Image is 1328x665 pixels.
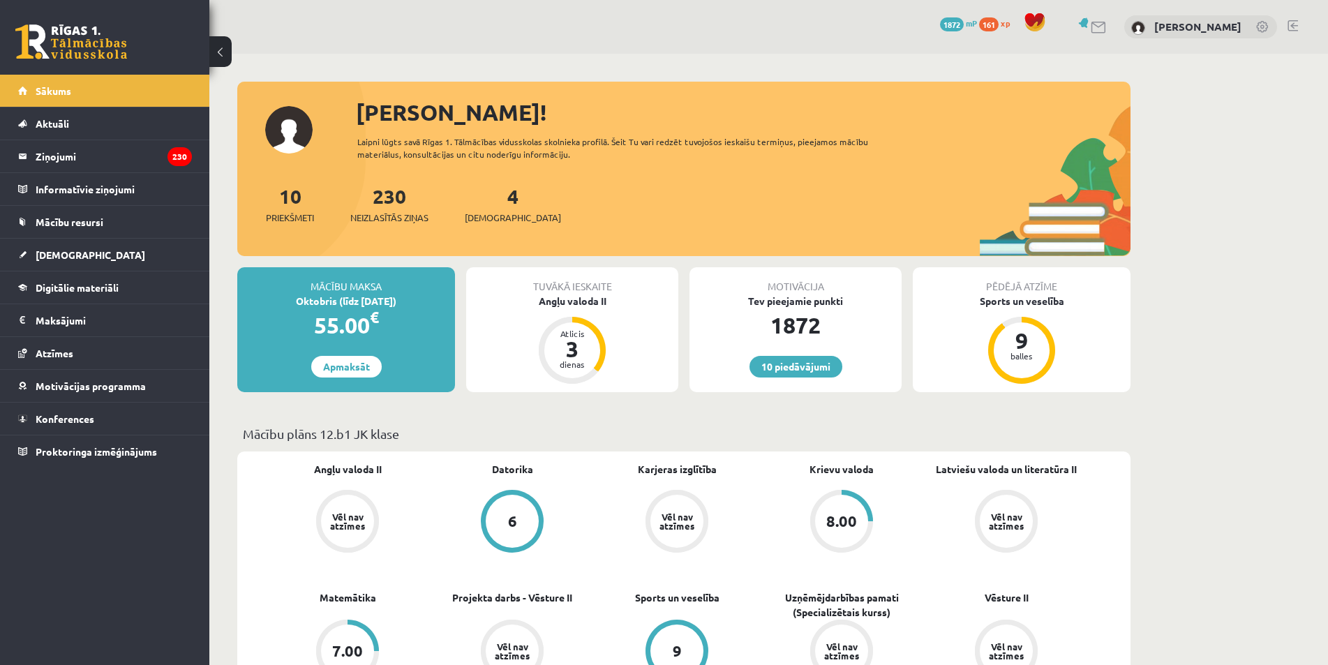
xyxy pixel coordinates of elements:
[940,17,977,29] a: 1872 mP
[167,147,192,166] i: 230
[18,435,192,468] a: Proktoringa izmēģinājums
[940,17,964,31] span: 1872
[36,304,192,336] legend: Maksājumi
[987,512,1026,530] div: Vēl nav atzīmes
[36,281,119,294] span: Digitālie materiāli
[18,75,192,107] a: Sākums
[689,308,902,342] div: 1872
[759,590,924,620] a: Uzņēmējdarbības pamati (Specializētais kurss)
[18,140,192,172] a: Ziņojumi230
[350,184,428,225] a: 230Neizlasītās ziņas
[237,267,455,294] div: Mācību maksa
[635,590,719,605] a: Sports un veselība
[15,24,127,59] a: Rīgas 1. Tālmācības vidusskola
[826,514,857,529] div: 8.00
[924,490,1089,555] a: Vēl nav atzīmes
[466,294,678,308] div: Angļu valoda II
[595,490,759,555] a: Vēl nav atzīmes
[508,514,517,529] div: 6
[466,294,678,386] a: Angļu valoda II Atlicis 3 dienas
[1131,21,1145,35] img: Laura Fūrmane
[810,462,874,477] a: Krievu valoda
[18,370,192,402] a: Motivācijas programma
[357,135,893,160] div: Laipni lūgts savā Rīgas 1. Tālmācības vidusskolas skolnieka profilā. Šeit Tu vari redzēt tuvojošo...
[749,356,842,378] a: 10 piedāvājumi
[356,96,1131,129] div: [PERSON_NAME]!
[657,512,696,530] div: Vēl nav atzīmes
[36,412,94,425] span: Konferences
[243,424,1125,443] p: Mācību plāns 12.b1 JK klase
[36,216,103,228] span: Mācību resursi
[966,17,977,29] span: mP
[1001,17,1010,29] span: xp
[36,380,146,392] span: Motivācijas programma
[266,211,314,225] span: Priekšmeti
[237,308,455,342] div: 55.00
[551,329,593,338] div: Atlicis
[493,642,532,660] div: Vēl nav atzīmes
[370,307,379,327] span: €
[1154,20,1241,33] a: [PERSON_NAME]
[979,17,999,31] span: 161
[979,17,1017,29] a: 161 xp
[465,211,561,225] span: [DEMOGRAPHIC_DATA]
[689,294,902,308] div: Tev pieejamie punkti
[311,356,382,378] a: Apmaksāt
[18,271,192,304] a: Digitālie materiāli
[350,211,428,225] span: Neizlasītās ziņas
[689,267,902,294] div: Motivācija
[18,403,192,435] a: Konferences
[18,304,192,336] a: Maksājumi
[36,140,192,172] legend: Ziņojumi
[18,239,192,271] a: [DEMOGRAPHIC_DATA]
[18,337,192,369] a: Atzīmes
[36,173,192,205] legend: Informatīvie ziņojumi
[18,173,192,205] a: Informatīvie ziņojumi
[1001,352,1043,360] div: balles
[466,267,678,294] div: Tuvākā ieskaite
[36,117,69,130] span: Aktuāli
[18,206,192,238] a: Mācību resursi
[430,490,595,555] a: 6
[551,360,593,368] div: dienas
[452,590,572,605] a: Projekta darbs - Vēsture II
[936,462,1077,477] a: Latviešu valoda un literatūra II
[36,248,145,261] span: [DEMOGRAPHIC_DATA]
[36,84,71,97] span: Sākums
[18,107,192,140] a: Aktuāli
[913,294,1131,386] a: Sports un veselība 9 balles
[36,445,157,458] span: Proktoringa izmēģinājums
[328,512,367,530] div: Vēl nav atzīmes
[492,462,533,477] a: Datorika
[266,184,314,225] a: 10Priekšmeti
[36,347,73,359] span: Atzīmes
[673,643,682,659] div: 9
[314,462,382,477] a: Angļu valoda II
[265,490,430,555] a: Vēl nav atzīmes
[987,642,1026,660] div: Vēl nav atzīmes
[320,590,376,605] a: Matemātika
[913,267,1131,294] div: Pēdējā atzīme
[551,338,593,360] div: 3
[332,643,363,659] div: 7.00
[985,590,1029,605] a: Vēsture II
[759,490,924,555] a: 8.00
[237,294,455,308] div: Oktobris (līdz [DATE])
[913,294,1131,308] div: Sports un veselība
[465,184,561,225] a: 4[DEMOGRAPHIC_DATA]
[1001,329,1043,352] div: 9
[822,642,861,660] div: Vēl nav atzīmes
[638,462,717,477] a: Karjeras izglītība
